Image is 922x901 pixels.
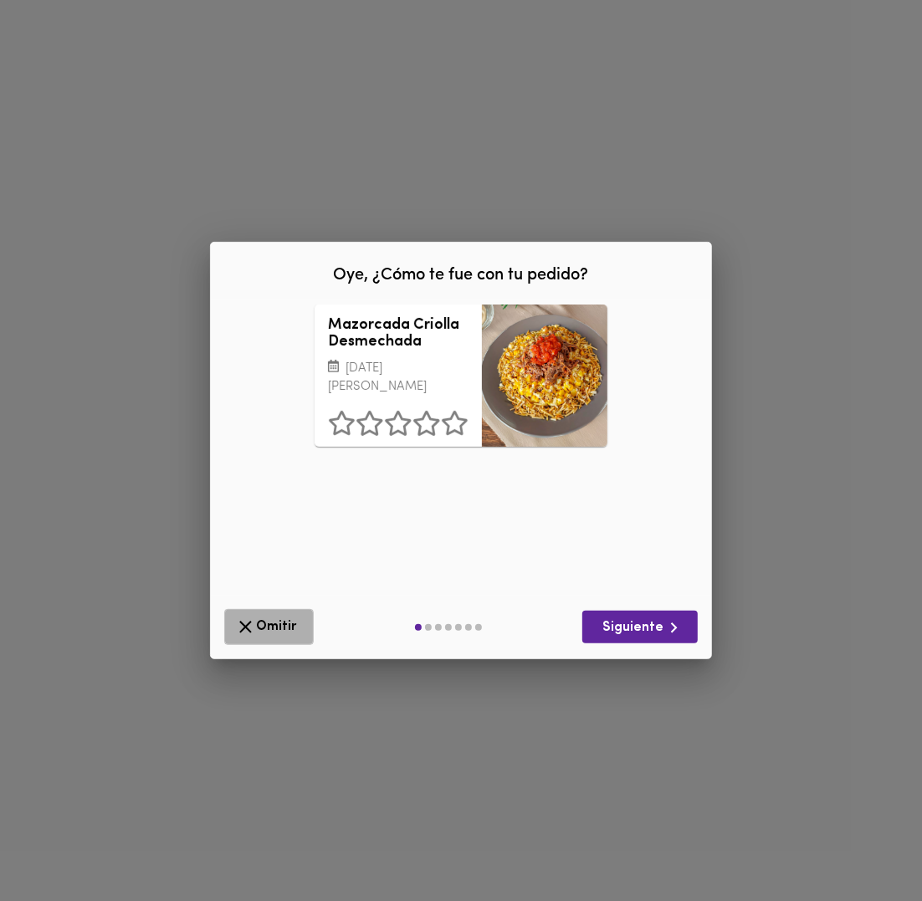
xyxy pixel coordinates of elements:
[224,609,314,645] button: Omitir
[582,611,698,643] button: Siguiente
[328,318,469,351] h3: Mazorcada Criolla Desmechada
[328,360,469,397] p: [DATE][PERSON_NAME]
[235,617,303,637] span: Omitir
[334,267,589,284] span: Oye, ¿Cómo te fue con tu pedido?
[596,617,684,638] span: Siguiente
[482,305,607,447] div: Mazorcada Criolla Desmechada
[825,804,905,884] iframe: Messagebird Livechat Widget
